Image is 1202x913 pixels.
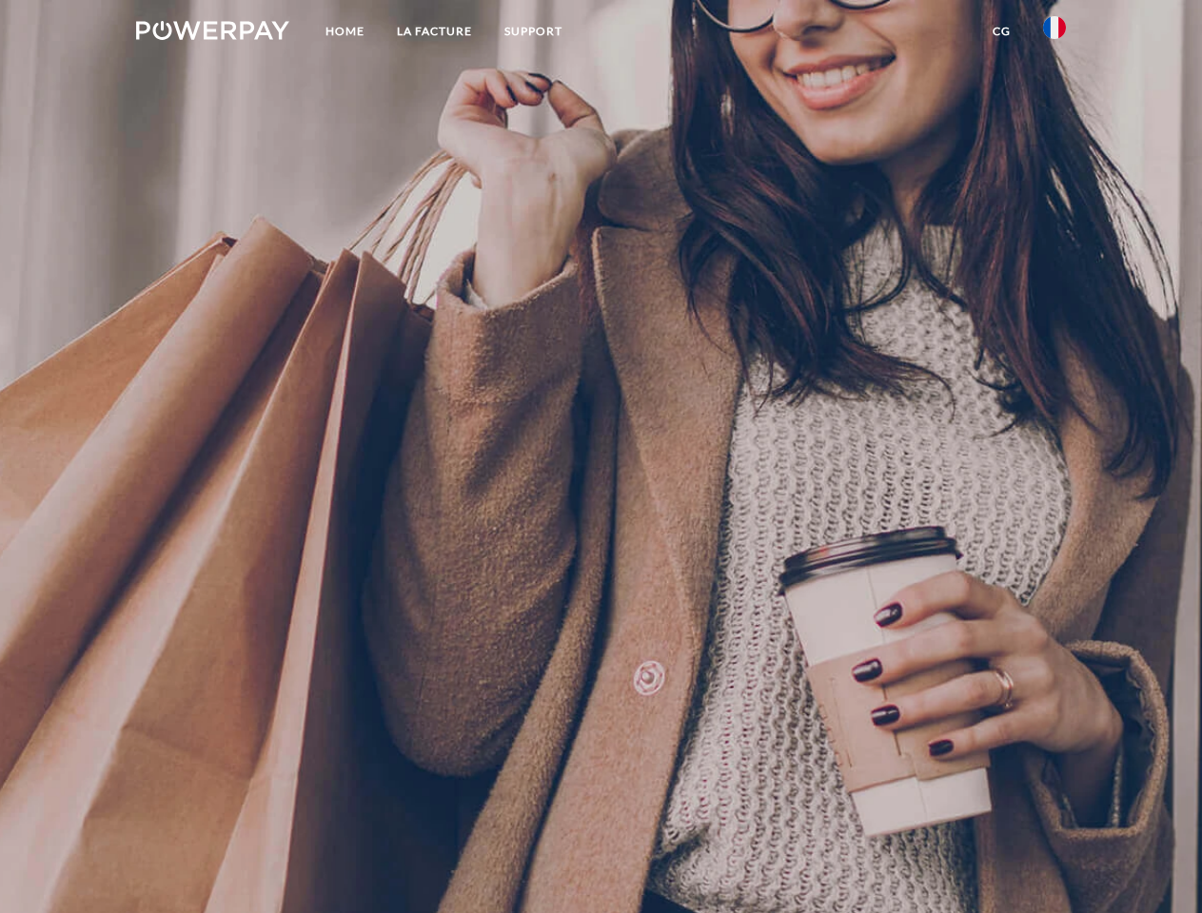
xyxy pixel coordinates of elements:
[976,14,1027,49] a: CG
[1043,16,1066,39] img: fr
[381,14,488,49] a: LA FACTURE
[309,14,381,49] a: Home
[136,21,289,40] img: logo-powerpay-white.svg
[488,14,579,49] a: Support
